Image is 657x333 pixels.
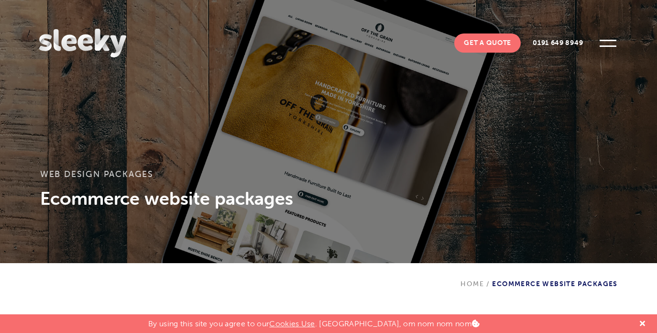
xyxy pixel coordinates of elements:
[269,319,315,328] a: Cookies Use
[460,280,484,288] a: Home
[460,263,617,288] div: Ecommerce Website Packages
[148,314,480,328] p: By using this site you agree to our . [GEOGRAPHIC_DATA], om nom nom nom
[454,33,521,53] a: Get A Quote
[523,33,592,53] a: 0191 649 8949
[40,187,617,211] h1: Ecommerce website packages
[484,280,492,288] span: /
[39,29,126,57] img: Sleeky Web Design Newcastle
[40,168,617,187] h3: Web design packages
